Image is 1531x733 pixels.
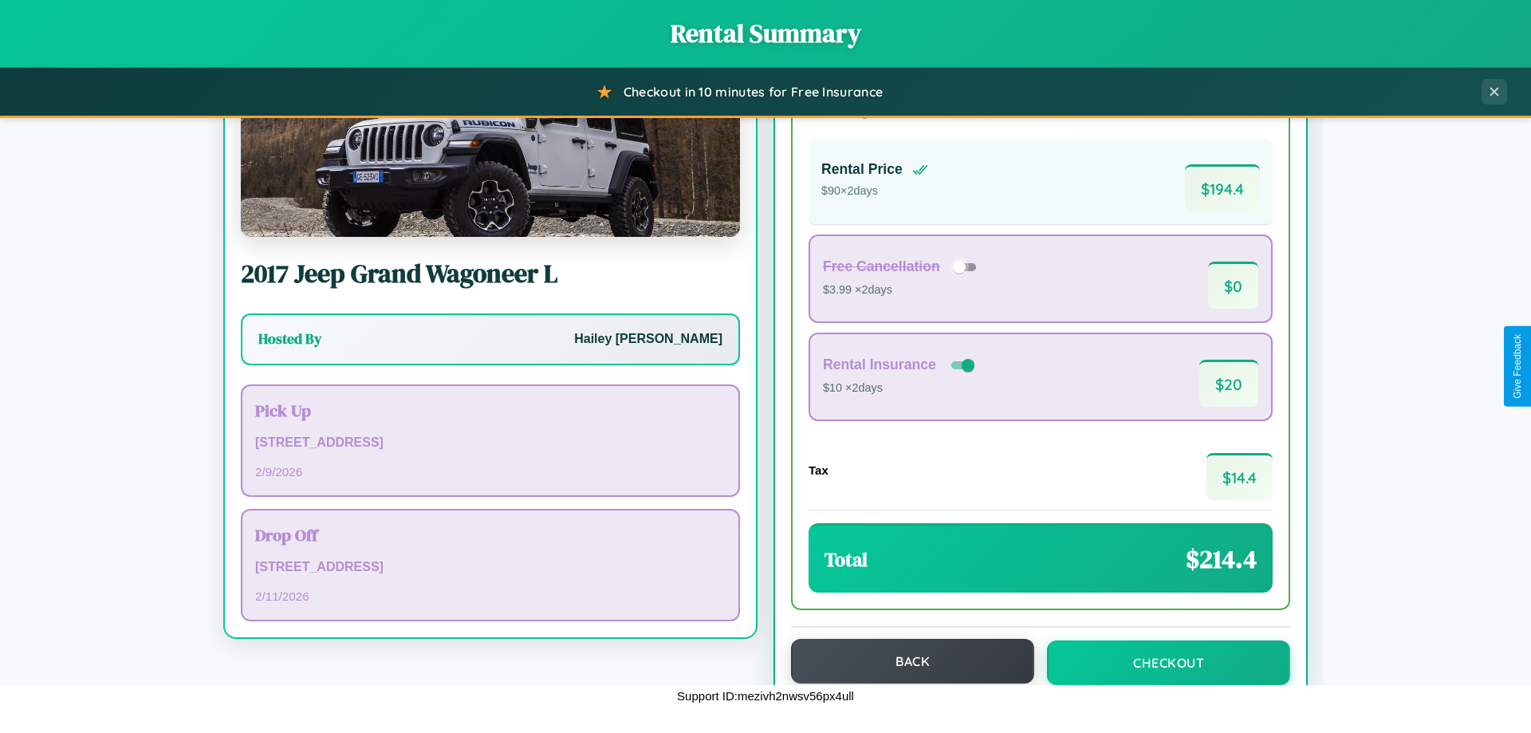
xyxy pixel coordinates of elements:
p: 2 / 11 / 2026 [255,585,726,607]
p: [STREET_ADDRESS] [255,556,726,579]
span: $ 14.4 [1206,453,1273,500]
div: Give Feedback [1512,334,1523,399]
h3: Hosted By [258,329,321,349]
p: [STREET_ADDRESS] [255,432,726,455]
p: Support ID: mezivh2nwsv56px4ull [677,685,854,707]
h4: Rental Price [821,161,903,178]
h3: Pick Up [255,399,726,422]
h3: Total [825,546,868,573]
h1: Rental Summary [16,16,1515,51]
p: 2 / 9 / 2026 [255,461,726,483]
p: $ 90 × 2 days [821,181,928,202]
img: Jeep Grand Wagoneer L [241,77,740,237]
span: Checkout in 10 minutes for Free Insurance [624,84,883,100]
span: $ 214.4 [1186,542,1257,577]
button: Back [791,639,1034,684]
span: $ 0 [1208,262,1258,309]
p: $3.99 × 2 days [823,280,982,301]
h4: Tax [809,463,828,477]
h4: Rental Insurance [823,357,936,373]
h2: 2017 Jeep Grand Wagoneer L [241,256,740,291]
h3: Drop Off [255,523,726,546]
p: Hailey [PERSON_NAME] [574,328,722,351]
span: $ 20 [1199,360,1258,407]
h4: Free Cancellation [823,258,940,275]
p: $10 × 2 days [823,378,978,399]
span: $ 194.4 [1185,164,1260,211]
button: Checkout [1047,640,1290,685]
